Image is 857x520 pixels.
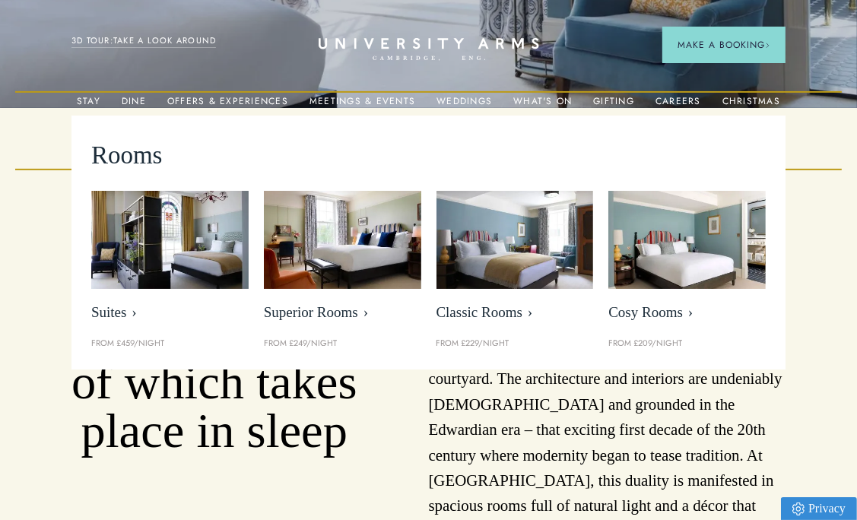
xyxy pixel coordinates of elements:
[319,38,539,62] a: Home
[122,96,146,116] a: Dine
[513,96,572,116] a: What's On
[91,191,249,289] img: image-21e87f5add22128270780cf7737b92e839d7d65d-400x250-jpg
[264,337,421,350] p: From £249/night
[436,191,594,329] a: image-7eccef6fe4fe90343db89eb79f703814c40db8b4-400x250-jpg Classic Rooms
[436,191,594,289] img: image-7eccef6fe4fe90343db89eb79f703814c40db8b4-400x250-jpg
[436,96,492,116] a: Weddings
[792,503,805,515] img: Privacy
[264,191,421,329] a: image-5bdf0f703dacc765be5ca7f9d527278f30b65e65-400x250-jpg Superior Rooms
[781,497,857,520] a: Privacy
[91,191,249,329] a: image-21e87f5add22128270780cf7737b92e839d7d65d-400x250-jpg Suites
[436,304,594,322] span: Classic Rooms
[678,38,770,52] span: Make a Booking
[608,191,766,329] a: image-0c4e569bfe2498b75de12d7d88bf10a1f5f839d4-400x250-jpg Cosy Rooms
[167,96,288,116] a: Offers & Experiences
[91,337,249,350] p: From £459/night
[71,34,217,48] a: 3D TOUR:TAKE A LOOK AROUND
[77,96,100,116] a: Stay
[608,304,766,322] span: Cosy Rooms
[608,337,766,350] p: From £209/night
[309,96,415,116] a: Meetings & Events
[593,96,634,116] a: Gifting
[264,304,421,322] span: Superior Rooms
[91,304,249,322] span: Suites
[662,27,786,63] button: Make a BookingArrow icon
[436,337,594,350] p: From £229/night
[655,96,701,116] a: Careers
[722,96,780,116] a: Christmas
[91,135,163,176] span: Rooms
[608,191,766,289] img: image-0c4e569bfe2498b75de12d7d88bf10a1f5f839d4-400x250-jpg
[264,191,421,289] img: image-5bdf0f703dacc765be5ca7f9d527278f30b65e65-400x250-jpg
[765,43,770,48] img: Arrow icon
